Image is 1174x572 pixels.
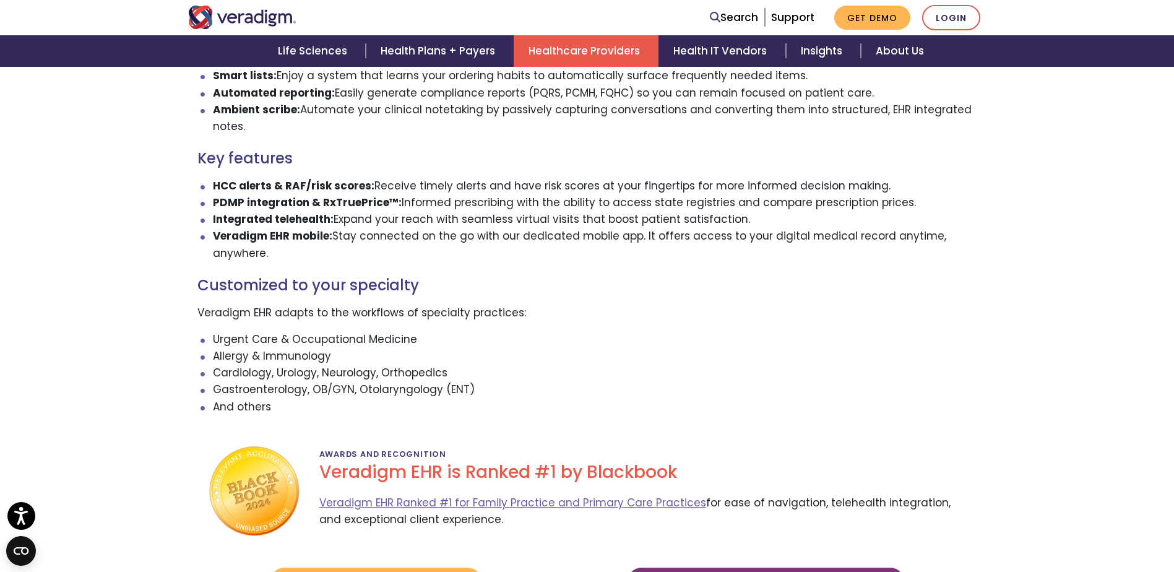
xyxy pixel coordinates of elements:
[213,178,977,194] li: Receive timely alerts and have risk scores at your fingertips for more informed decision making.
[213,67,977,84] li: Enjoy a system that learns your ordering habits to automatically surface frequently needed items.
[936,483,1159,557] iframe: Drift Chat Widget
[213,85,335,100] strong: Automated reporting:
[213,348,977,365] li: Allergy & Immunology
[710,9,758,26] a: Search
[834,6,910,30] a: Get Demo
[366,35,514,67] a: Health Plans + Payers
[319,462,968,483] h2: Veradigm EHR is Ranked #1 by Blackbook
[213,102,977,135] li: Automate your clinical notetaking by passively capturing conversations and converting them into s...
[197,150,977,168] h3: Key features
[213,228,332,243] strong: Veradigm EHR mobile:
[213,228,977,261] li: Stay connected on the go with our dedicated mobile app. It offers access to your digital medical ...
[188,6,296,29] img: Veradigm logo
[514,35,658,67] a: Healthcare Providers
[213,102,300,117] strong: Ambient scribe:
[213,68,277,83] strong: Smart lists:
[771,10,814,25] a: Support
[213,331,977,348] li: Urgent Care & Occupational Medicine
[213,381,977,398] li: Gastroenterology, OB/GYN, Otolaryngology (ENT)
[922,5,980,30] a: Login
[658,35,785,67] a: Health IT Vendors
[213,85,977,102] li: Easily generate compliance reports (PQRS, PCMH, FQHC) so you can remain focused on patient care.
[213,212,334,227] strong: Integrated telehealth:
[263,35,366,67] a: Life Sciences
[213,178,374,193] strong: HCC alerts & RAF/risk scores:
[207,445,300,539] img: blackbook-ranking-2024.png
[213,194,977,211] li: Informed prescribing with the ability to access state registries and compare prescription prices.
[213,399,977,415] li: And others
[213,365,977,381] li: Cardiology, Urology, Neurology, Orthopedics
[197,277,977,295] h3: Customized to your specialty
[213,195,402,210] strong: PDMP integration & RxTruePrice™:
[319,444,447,464] span: Awards and Recognition
[319,493,968,539] span: for ease of navigation, telehealth integration, and exceptional client experience.
[861,35,939,67] a: About Us
[319,495,706,510] a: Veradigm EHR Ranked #1 for Family Practice and Primary Care Practices
[197,305,977,321] p: Veradigm EHR adapts to the workflows of specialty practices:
[213,211,977,228] li: Expand your reach with seamless virtual visits that boost patient satisfaction.
[786,35,861,67] a: Insights
[6,536,36,566] button: Open CMP widget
